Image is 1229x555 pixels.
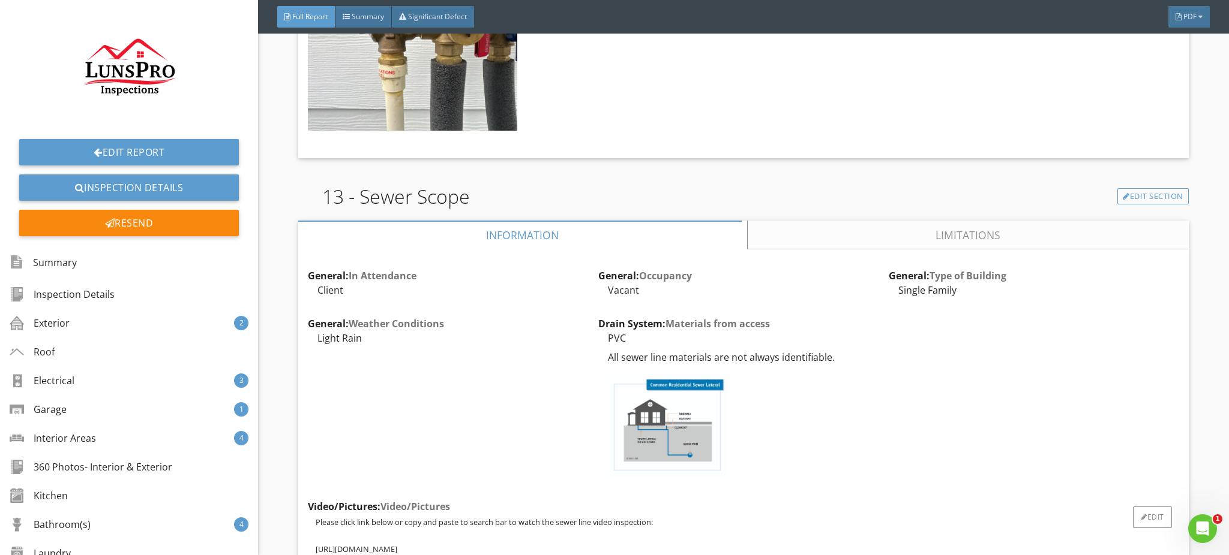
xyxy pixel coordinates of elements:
[408,11,467,22] span: Significant Defect
[349,269,416,282] span: In Attendance
[10,460,172,474] div: 360 Photos- Interior & Exterior
[10,488,68,503] div: Kitchen
[316,544,1179,554] p: [URL][DOMAIN_NAME]
[19,210,239,236] div: Resend
[308,500,450,513] strong: Video/Pictures:
[598,331,889,345] div: PVC
[308,317,444,330] strong: General:
[1213,514,1222,524] span: 1
[19,139,239,165] a: Edit Report
[10,345,55,359] div: Roof
[608,372,728,477] img: common_residential_sewer_lateral-01.jpg
[10,287,115,301] div: Inspection Details
[608,350,889,364] p: All sewer line materials are not always identifiable.
[1133,506,1172,528] div: Edit
[308,283,598,297] div: Client
[10,252,77,273] div: Summary
[1117,188,1189,205] a: Edit Section
[930,269,1006,282] span: Type of Building
[666,317,770,330] span: Materials from access
[889,269,1006,282] strong: General:
[316,517,1179,527] p: Please click link below or copy and paste to search bar to watch the sewer line video inspection:
[234,316,248,330] div: 2
[10,431,96,445] div: Interior Areas
[639,269,692,282] span: Occupancy
[1183,11,1197,22] span: PDF
[234,402,248,417] div: 1
[234,373,248,388] div: 3
[10,316,70,330] div: Exterior
[748,221,1189,249] a: Limitations
[380,500,450,513] span: Video/Pictures
[234,517,248,532] div: 4
[598,317,770,330] strong: Drain System:
[598,269,692,282] strong: General:
[298,182,470,211] span: 13 - Sewer Scope
[234,431,248,445] div: 4
[598,283,889,297] div: Vacant
[10,517,91,532] div: Bathroom(s)
[1188,514,1217,543] iframe: Intercom live chat
[19,174,239,201] a: Inspection Details
[889,283,1179,297] div: Single Family
[10,373,74,388] div: Electrical
[308,269,416,282] strong: General:
[292,11,328,22] span: Full Report
[308,331,598,345] div: Light Rain
[349,317,444,330] span: Weather Conditions
[352,11,384,22] span: Summary
[10,402,67,417] div: Garage
[71,10,187,125] img: LunsPro_Inspections_Logo.jpg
